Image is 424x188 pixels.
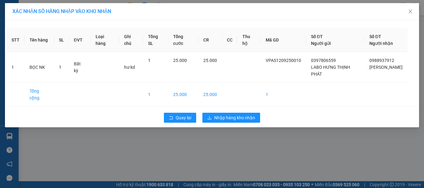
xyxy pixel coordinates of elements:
[2,40,65,44] span: [PERSON_NAME]:
[369,34,381,39] span: Số ĐT
[261,83,306,107] td: 1
[311,41,331,46] span: Người gửi
[369,41,393,46] span: Người nhận
[169,116,173,120] span: rollback
[202,113,260,123] button: downloadNhập hàng kho nhận
[402,3,419,20] button: Close
[369,58,394,63] span: 0988937912
[222,28,237,52] th: CC
[214,114,255,121] span: Nhập hàng kho nhận
[12,8,111,14] span: XÁC NHẬN SỐ HÀNG NHẬP VÀO KHO NHẬN
[49,10,83,18] span: Bến xe [GEOGRAPHIC_DATA]
[173,58,187,63] span: 25.000
[261,28,306,52] th: Mã GD
[266,58,301,63] span: VPAS1209250010
[148,58,151,63] span: 1
[143,83,168,107] td: 1
[369,65,403,70] span: [PERSON_NAME]
[124,65,135,70] span: hư kd
[54,28,69,52] th: SL
[25,28,54,52] th: Tên hàng
[168,28,198,52] th: Tổng cước
[69,52,91,83] td: Bất kỳ
[14,45,38,49] span: 10:16:02 [DATE]
[311,34,323,39] span: Số ĐT
[198,83,222,107] td: 25.000
[49,28,76,31] span: Hotline: 19001152
[207,116,212,120] span: download
[7,28,25,52] th: STT
[2,4,30,31] img: logo
[198,28,222,52] th: CR
[7,52,25,83] td: 1
[2,45,38,49] span: In ngày:
[408,9,413,14] span: close
[176,114,191,121] span: Quay lại
[119,28,143,52] th: Ghi chú
[237,28,261,52] th: Thu hộ
[25,52,54,83] td: BỌC NK
[168,83,198,107] td: 25.000
[143,28,168,52] th: Tổng SL
[91,28,119,52] th: Loại hàng
[311,58,336,63] span: 0397806559
[164,113,196,123] button: rollbackQuay lại
[69,28,91,52] th: ĐVT
[59,65,61,70] span: 1
[17,33,76,38] span: -----------------------------------------
[203,58,217,63] span: 25.000
[25,83,54,107] td: Tổng cộng
[311,65,350,77] span: LABO HƯNG THỊNH PHÁT
[49,19,85,26] span: 01 Võ Văn Truyện, KP.1, Phường 2
[49,3,85,9] strong: ĐỒNG PHƯỚC
[31,39,65,44] span: VPBC1209250004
